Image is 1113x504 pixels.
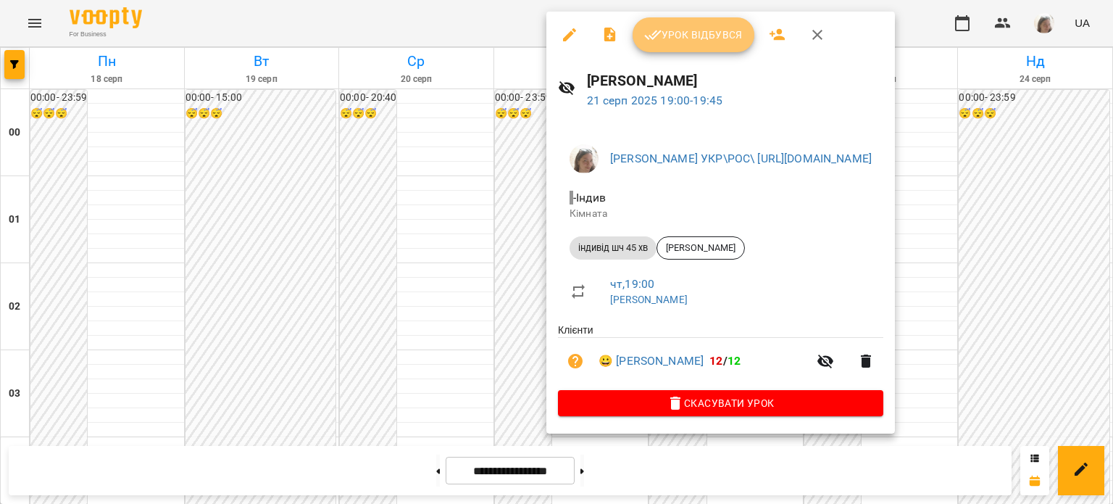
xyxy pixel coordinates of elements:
[570,207,872,221] p: Кімната
[558,323,883,390] ul: Клієнти
[657,241,744,255] span: [PERSON_NAME]
[599,352,704,370] a: 😀 [PERSON_NAME]
[570,241,656,255] span: індивід шч 45 хв
[610,294,688,305] a: [PERSON_NAME]
[570,394,872,412] span: Скасувати Урок
[610,152,872,165] a: [PERSON_NAME] УКР\РОС\ [URL][DOMAIN_NAME]
[709,354,722,368] span: 12
[570,191,609,205] span: - Індив
[633,17,754,52] button: Урок відбувся
[709,354,741,368] b: /
[558,344,593,379] button: Візит ще не сплачено. Додати оплату?
[644,26,743,44] span: Урок відбувся
[587,70,883,92] h6: [PERSON_NAME]
[587,94,723,107] a: 21 серп 2025 19:00-19:45
[728,354,741,368] span: 12
[558,390,883,416] button: Скасувати Урок
[656,236,745,260] div: [PERSON_NAME]
[610,277,654,291] a: чт , 19:00
[570,144,599,173] img: 4795d6aa07af88b41cce17a01eea78aa.jpg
